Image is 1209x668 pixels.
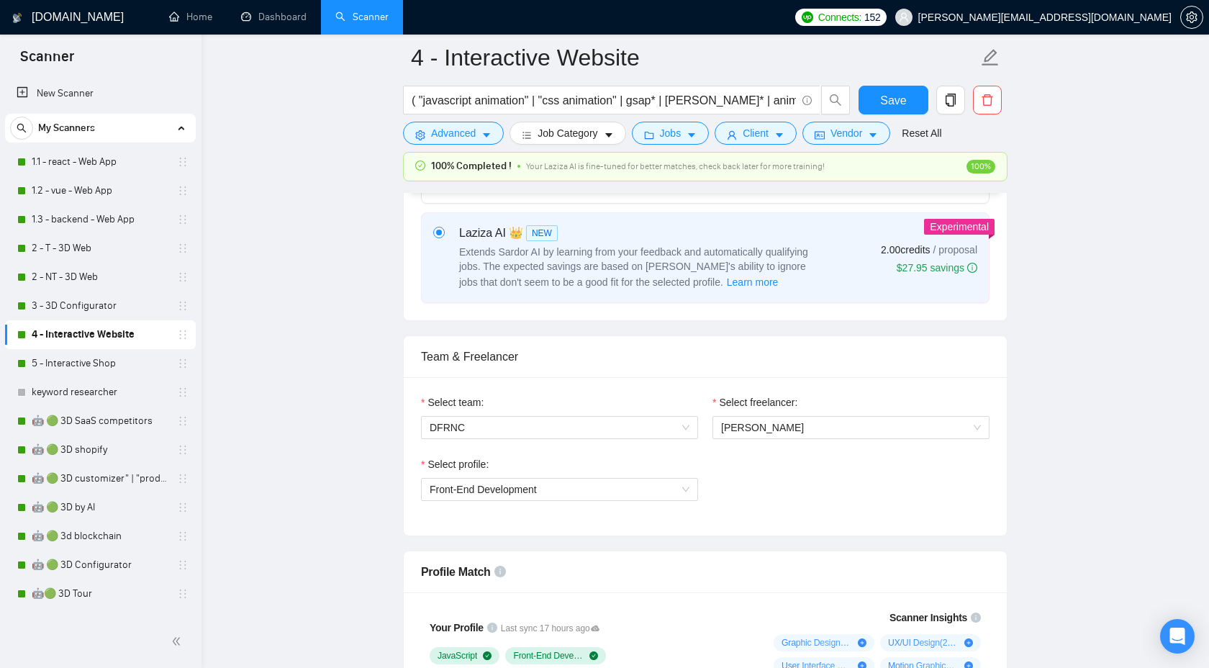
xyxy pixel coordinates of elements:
[687,130,697,140] span: caret-down
[632,122,710,145] button: folderJobscaret-down
[5,79,196,108] li: New Scanner
[430,417,689,438] span: DFRNC
[412,91,796,109] input: Search Freelance Jobs...
[421,566,491,578] span: Profile Match
[802,96,812,105] span: info-circle
[177,387,189,398] span: holder
[32,378,168,407] a: keyword researcher
[431,158,512,174] span: 100% Completed !
[177,473,189,484] span: holder
[902,125,941,141] a: Reset All
[177,156,189,168] span: holder
[1180,6,1203,29] button: setting
[177,444,189,456] span: holder
[494,566,506,577] span: info-circle
[897,261,977,275] div: $27.95 savings
[966,160,995,173] span: 100%
[177,559,189,571] span: holder
[177,243,189,254] span: holder
[822,94,849,107] span: search
[403,122,504,145] button: settingAdvancedcaret-down
[510,122,625,145] button: barsJob Categorycaret-down
[32,148,168,176] a: 1.1 - react - Web App
[427,456,489,472] span: Select profile:
[522,130,532,140] span: bars
[1181,12,1203,23] span: setting
[830,125,862,141] span: Vendor
[171,634,186,649] span: double-left
[818,9,861,25] span: Connects:
[964,638,973,647] span: plus-circle
[17,79,184,108] a: New Scanner
[802,12,813,23] img: upwork-logo.png
[177,271,189,283] span: holder
[335,11,389,23] a: searchScanner
[888,637,959,649] span: UX/UI Design ( 23 %)
[930,221,989,233] span: Experimental
[974,94,1001,107] span: delete
[501,622,600,636] span: Last sync 17 hours ago
[481,130,492,140] span: caret-down
[889,613,967,623] span: Scanner Insights
[32,493,168,522] a: 🤖 🟢 3D by AI
[421,336,990,377] div: Team & Freelancer
[32,608,168,637] a: 🤖🟢 3D interactive website
[727,274,779,290] span: Learn more
[526,161,825,171] span: Your Laziza AI is fine-tuned for better matches, check back later for more training!
[726,274,779,291] button: Laziza AI NEWExtends Sardor AI by learning from your feedback and automatically qualifying jobs. ...
[459,225,819,242] div: Laziza AI
[743,125,769,141] span: Client
[880,91,906,109] span: Save
[721,422,804,433] span: [PERSON_NAME]
[459,246,808,288] span: Extends Sardor AI by learning from your feedback and automatically qualifying jobs. The expected ...
[973,86,1002,114] button: delete
[538,125,597,141] span: Job Category
[802,122,890,145] button: idcardVendorcaret-down
[177,415,189,427] span: holder
[32,292,168,320] a: 3 - 3D Configurator
[644,130,654,140] span: folder
[438,650,477,662] span: JavaScript
[9,46,86,76] span: Scanner
[487,623,497,633] span: info-circle
[526,225,558,241] span: NEW
[899,12,909,22] span: user
[1160,619,1195,654] div: Open Intercom Messenger
[10,117,33,140] button: search
[431,125,476,141] span: Advanced
[933,243,977,257] span: / proposal
[32,579,168,608] a: 🤖🟢 3D Tour
[32,205,168,234] a: 1.3 - backend - Web App
[177,300,189,312] span: holder
[12,6,22,30] img: logo
[864,9,880,25] span: 152
[177,502,189,513] span: holder
[32,234,168,263] a: 2 - T - 3D Web
[415,161,425,171] span: check-circle
[971,613,981,623] span: info-circle
[169,11,212,23] a: homeHome
[32,176,168,205] a: 1.2 - vue - Web App
[712,394,797,410] label: Select freelancer:
[430,484,537,495] span: Front-End Development
[821,86,850,114] button: search
[32,349,168,378] a: 5 - Interactive Shop
[859,86,928,114] button: Save
[782,637,852,649] span: Graphic Design ( 46 %)
[936,86,965,114] button: copy
[1180,12,1203,23] a: setting
[11,123,32,133] span: search
[937,94,964,107] span: copy
[177,531,189,542] span: holder
[177,214,189,225] span: holder
[509,225,523,242] span: 👑
[967,263,977,273] span: info-circle
[868,130,878,140] span: caret-down
[32,263,168,292] a: 2 - NT - 3D Web
[177,329,189,340] span: holder
[421,394,484,410] label: Select team:
[415,130,425,140] span: setting
[858,638,866,647] span: plus-circle
[513,650,584,662] span: Front-End Development
[981,48,1000,67] span: edit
